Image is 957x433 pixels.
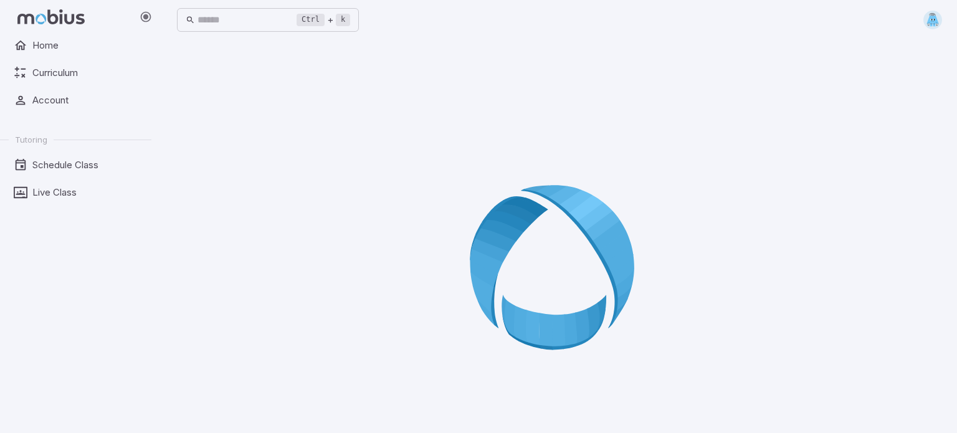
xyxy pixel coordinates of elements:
[32,186,143,199] span: Live Class
[32,93,143,107] span: Account
[297,12,350,27] div: +
[15,134,47,145] span: Tutoring
[336,14,350,26] kbd: k
[297,14,325,26] kbd: Ctrl
[32,39,143,52] span: Home
[32,158,143,172] span: Schedule Class
[32,66,143,80] span: Curriculum
[923,11,942,29] img: trapezoid.svg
